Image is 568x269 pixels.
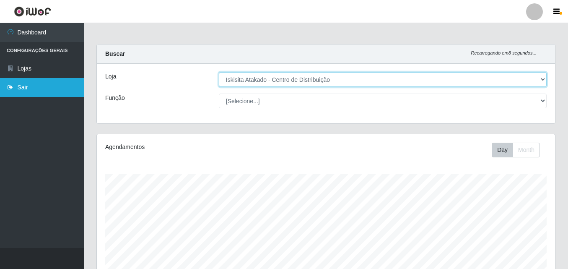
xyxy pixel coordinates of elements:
label: Função [105,94,125,102]
img: CoreUI Logo [14,6,51,17]
button: Month [513,143,540,157]
label: Loja [105,72,116,81]
div: Toolbar with button groups [492,143,547,157]
div: Agendamentos [105,143,282,151]
button: Day [492,143,513,157]
div: First group [492,143,540,157]
strong: Buscar [105,50,125,57]
i: Recarregando em 8 segundos... [471,50,537,55]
